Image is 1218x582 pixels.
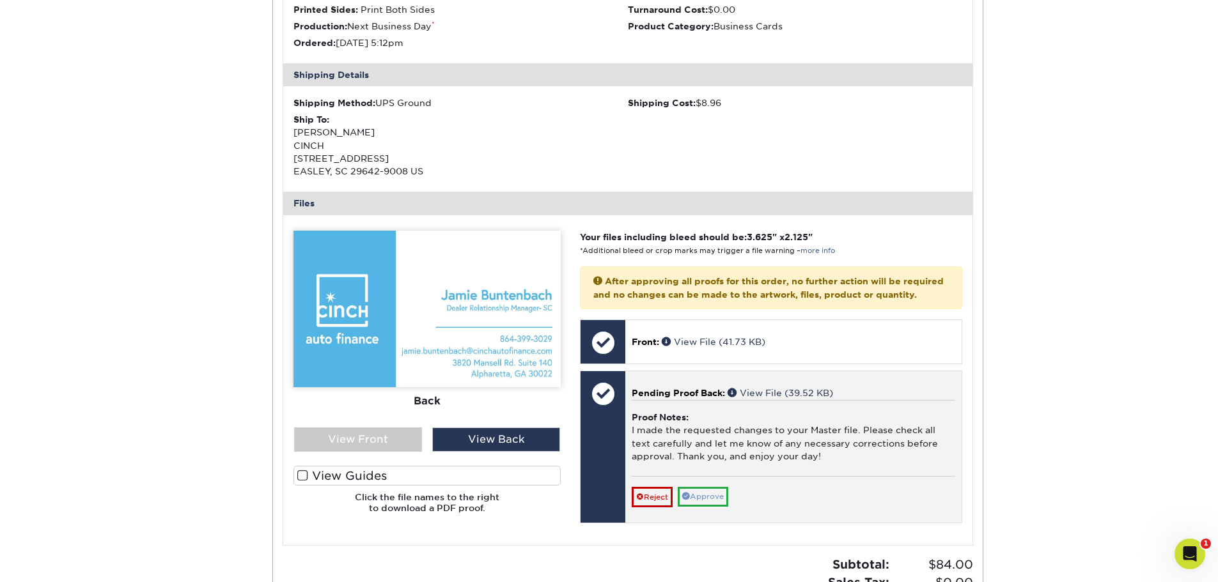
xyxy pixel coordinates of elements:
[632,400,955,476] div: I made the requested changes to your Master file. Please check all text carefully and let me know...
[628,98,696,108] strong: Shipping Cost:
[628,3,962,16] li: $0.00
[293,492,561,523] h6: Click the file names to the right to download a PDF proof.
[593,276,944,299] strong: After approving all proofs for this order, no further action will be required and no changes can ...
[1175,539,1205,569] iframe: Intercom live chat
[628,4,708,15] strong: Turnaround Cost:
[728,388,833,398] a: View File (39.52 KB)
[293,36,628,49] li: [DATE] 5:12pm
[293,466,561,486] label: View Guides
[580,247,835,255] small: *Additional bleed or crop marks may trigger a file warning –
[747,232,772,242] span: 3.625
[293,4,358,15] strong: Printed Sides:
[628,20,962,33] li: Business Cards
[800,247,835,255] a: more info
[293,114,329,125] strong: Ship To:
[432,427,560,452] div: View Back
[580,232,813,242] strong: Your files including bleed should be: " x "
[293,387,561,415] div: Back
[293,113,628,178] div: [PERSON_NAME] CINCH [STREET_ADDRESS] EASLEY, SC 29642-9008 US
[283,192,972,215] div: Files
[293,20,628,33] li: Next Business Day
[662,337,765,347] a: View File (41.73 KB)
[293,96,628,109] div: UPS Ground
[294,427,422,452] div: View Front
[893,556,973,574] span: $84.00
[632,412,689,422] strong: Proof Notes:
[361,4,435,15] span: Print Both Sides
[628,21,714,31] strong: Product Category:
[1201,539,1211,549] span: 1
[678,487,728,507] a: Approve
[628,96,962,109] div: $8.96
[293,21,347,31] strong: Production:
[632,337,659,347] span: Front:
[293,98,375,108] strong: Shipping Method:
[632,487,673,507] a: Reject
[785,232,808,242] span: 2.125
[832,557,889,571] strong: Subtotal:
[283,63,972,86] div: Shipping Details
[293,38,336,48] strong: Ordered:
[632,388,725,398] span: Pending Proof Back:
